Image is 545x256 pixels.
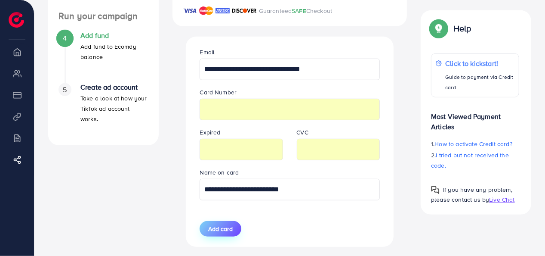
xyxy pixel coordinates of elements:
p: Guaranteed Checkout [259,6,333,16]
span: SAFE [292,6,306,15]
button: Add card [200,221,241,237]
label: CVC [297,128,308,137]
p: 2. [431,150,519,171]
span: Live Chat [489,195,514,204]
img: brand [183,6,197,16]
iframe: Secure card number input frame [204,100,375,119]
span: I tried but not received the code. [431,151,509,170]
p: Help [453,23,471,34]
p: Most Viewed Payment Articles [431,104,519,132]
img: brand [216,6,230,16]
iframe: Secure CVC input frame [302,140,375,159]
li: Add fund [48,31,159,83]
iframe: Secure expiration date input frame [204,140,278,159]
label: Card Number [200,88,237,97]
span: If you have any problem, please contact us by [431,185,512,204]
p: Guide to payment via Credit card [445,72,514,93]
img: logo [9,12,24,28]
img: Popup guide [431,21,446,36]
img: Popup guide [431,186,440,194]
img: brand [199,6,213,16]
label: Name on card [200,168,239,177]
iframe: Chat [508,217,539,250]
li: Create ad account [48,83,159,135]
p: Add fund to Ecomdy balance [80,41,148,62]
h4: Add fund [80,31,148,40]
span: 4 [63,33,67,43]
p: Take a look at how your TikTok ad account works. [80,93,148,124]
h4: Create ad account [80,83,148,91]
span: How to activate Credit card? [435,140,512,148]
label: Email [200,48,215,56]
p: 1. [431,139,519,149]
p: Click to kickstart! [445,58,514,69]
span: 5 [63,85,67,95]
label: Expired [200,128,220,137]
img: brand [232,6,257,16]
span: Add card [208,225,233,233]
h4: Run your campaign [48,11,159,22]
